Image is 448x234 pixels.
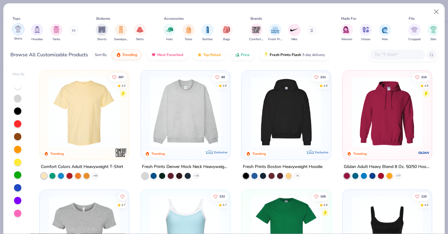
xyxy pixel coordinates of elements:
[248,77,325,148] img: 91acfc32-fd48-4d6b-bdad-a4c1a30ac3fc
[291,37,297,42] span: Nike
[185,26,192,33] img: Totes Image
[288,24,300,42] div: filter for Nike
[53,26,60,33] img: Tanks Image
[97,37,107,42] span: Shorts
[325,77,402,148] img: d4a37e75-5f2b-4aef-9a6e-23330c63bbc0
[136,37,144,42] span: Skirts
[374,51,421,58] input: Try "T-Shirt"
[412,73,430,81] button: Like
[259,50,329,60] button: Fresh Prints Flash5 day delivery
[341,24,353,42] button: filter button
[230,50,254,60] button: Price
[118,192,127,201] button: Like
[116,52,121,57] img: trending.gif
[311,192,329,201] button: Like
[360,24,372,42] div: filter for Unisex
[431,6,442,18] button: Close
[341,24,353,42] div: filter for Women
[41,163,123,171] div: Comfort Colors Adult Heavyweight T-Shirt
[379,24,391,42] button: filter button
[343,26,350,33] img: Women Image
[31,37,43,42] span: Hoodies
[288,24,300,42] button: filter button
[382,26,388,33] img: Men Image
[142,163,229,171] div: Fresh Prints Denver Mock Neck Heavyweight Sweatshirt
[194,174,198,178] span: + 10
[268,24,282,42] div: filter for Fresh Prints
[411,26,418,33] img: Cropped Image
[252,25,261,34] img: Comfort Colors Image
[341,37,352,42] span: Women
[270,52,301,57] span: Fresh Prints Flash
[166,37,173,42] span: Hats
[31,24,43,42] div: filter for Hoodies
[31,24,43,42] button: filter button
[12,24,24,42] button: filter button
[50,24,62,42] div: filter for Tanks
[241,52,250,57] span: Price
[98,26,105,33] img: Shorts Image
[268,24,282,42] button: filter button
[214,150,227,154] span: Exclusive
[249,24,263,42] div: filter for Comfort Colors
[121,203,126,208] div: 4.7
[360,24,372,42] button: filter button
[408,24,421,42] div: filter for Cropped
[315,150,328,154] span: Exclusive
[109,73,127,81] button: Like
[212,73,228,81] button: Like
[122,52,137,57] span: Trending
[10,51,88,58] div: Browse All Customizable Products
[96,16,110,21] div: Bottoms
[427,24,439,42] button: filter button
[12,16,20,21] div: Tops
[349,77,426,148] img: 01756b78-01f6-4cc6-8d8a-3c30c1a0c8ac
[223,37,230,42] span: Bags
[418,147,430,159] img: Gildan logo
[151,52,156,57] img: most_fav.gif
[341,16,356,21] div: Made For
[50,24,62,42] button: filter button
[183,24,195,42] div: filter for Totes
[323,203,328,208] div: 4.8
[185,37,192,42] span: Totes
[157,52,183,57] span: Most Favorited
[361,37,370,42] span: Unisex
[201,24,214,42] div: filter for Bottles
[118,26,124,33] img: Sweatpants Image
[296,174,299,178] span: + 9
[271,25,280,34] img: Fresh Prints Image
[52,37,60,42] span: Tanks
[396,174,400,178] span: + 37
[34,26,41,33] img: Hoodies Image
[430,26,437,33] img: Slim Image
[224,77,301,148] img: a90f7c54-8796-4cb2-9d6e-4e9644cfe0fe
[221,75,225,79] span: 68
[412,192,430,201] button: Like
[320,75,326,79] span: 231
[222,83,226,88] div: 4.8
[424,83,428,88] div: 4.8
[12,72,25,77] div: Filter By
[147,77,224,148] img: f5d85501-0dbb-4ee4-b115-c08fa3845d83
[114,24,128,42] div: filter for Sweatpants
[12,23,24,41] div: filter for Shirts
[210,192,228,201] button: Like
[96,24,108,42] div: filter for Shorts
[164,16,184,21] div: Accessories
[115,147,127,159] img: Comfort Colors logo
[323,83,328,88] div: 4.8
[183,24,195,42] button: filter button
[424,203,428,208] div: 4.9
[311,73,329,81] button: Like
[249,37,263,42] span: Comfort Colors
[344,163,431,171] div: Gildan Adult Heavy Blend 8 Oz. 50/50 Hooded Sweatshirt
[223,26,230,33] img: Bags Image
[121,83,126,88] div: 4.9
[302,51,325,58] span: 5 day delivery
[408,37,421,42] span: Cropped
[409,16,415,21] div: Fits
[382,37,388,42] span: Men
[268,37,282,42] span: Fresh Prints
[264,52,268,57] img: flash.gif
